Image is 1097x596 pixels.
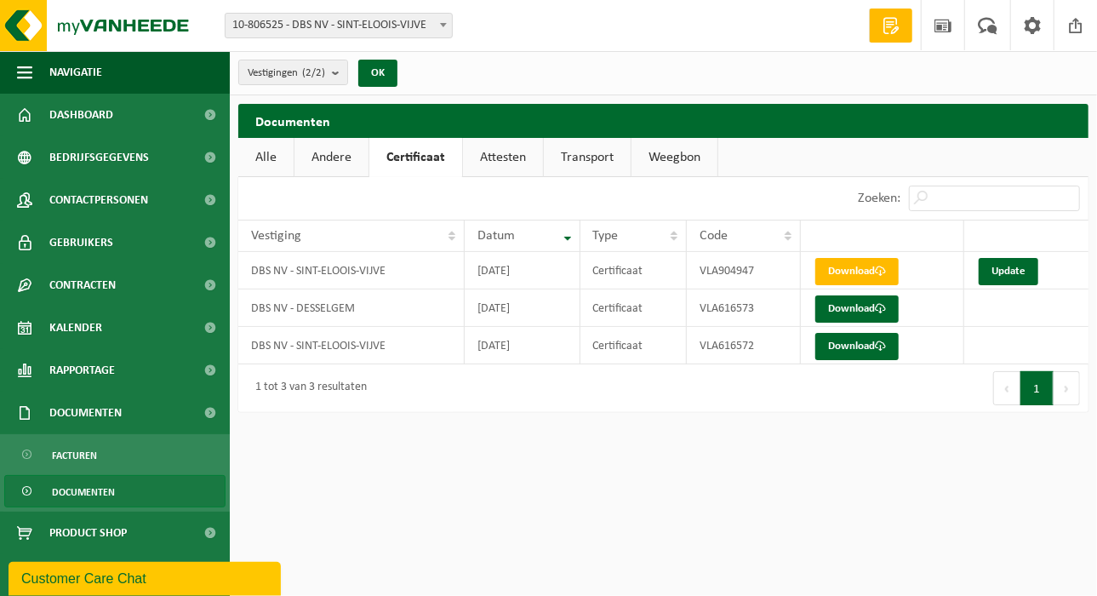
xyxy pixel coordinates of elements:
[238,138,294,177] a: Alle
[248,60,325,86] span: Vestigingen
[687,289,801,327] td: VLA616573
[52,476,115,508] span: Documenten
[238,289,465,327] td: DBS NV - DESSELGEM
[580,327,687,364] td: Certificaat
[593,229,619,243] span: Type
[49,136,149,179] span: Bedrijfsgegevens
[49,264,116,307] span: Contracten
[9,559,284,596] iframe: chat widget
[979,258,1038,285] a: Update
[465,327,580,364] td: [DATE]
[238,252,465,289] td: DBS NV - SINT-ELOOIS-VIJVE
[369,138,462,177] a: Certificaat
[49,179,148,221] span: Contactpersonen
[251,229,301,243] span: Vestiging
[226,14,452,37] span: 10-806525 - DBS NV - SINT-ELOOIS-VIJVE
[247,373,367,404] div: 1 tot 3 van 3 resultaten
[687,252,801,289] td: VLA904947
[580,252,687,289] td: Certificaat
[477,229,515,243] span: Datum
[544,138,631,177] a: Transport
[1020,371,1054,405] button: 1
[1054,371,1080,405] button: Next
[465,252,580,289] td: [DATE]
[687,327,801,364] td: VLA616572
[700,229,728,243] span: Code
[631,138,717,177] a: Weegbon
[580,289,687,327] td: Certificaat
[294,138,369,177] a: Andere
[358,60,397,87] button: OK
[49,392,122,434] span: Documenten
[52,439,97,472] span: Facturen
[49,349,115,392] span: Rapportage
[815,258,899,285] a: Download
[225,13,453,38] span: 10-806525 - DBS NV - SINT-ELOOIS-VIJVE
[815,295,899,323] a: Download
[238,327,465,364] td: DBS NV - SINT-ELOOIS-VIJVE
[49,221,113,264] span: Gebruikers
[49,51,102,94] span: Navigatie
[993,371,1020,405] button: Previous
[463,138,543,177] a: Attesten
[49,94,113,136] span: Dashboard
[49,512,127,554] span: Product Shop
[49,307,102,349] span: Kalender
[815,333,899,360] a: Download
[465,289,580,327] td: [DATE]
[4,475,226,507] a: Documenten
[302,67,325,78] count: (2/2)
[858,192,900,206] label: Zoeken:
[238,60,348,85] button: Vestigingen(2/2)
[4,438,226,471] a: Facturen
[238,104,1088,137] h2: Documenten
